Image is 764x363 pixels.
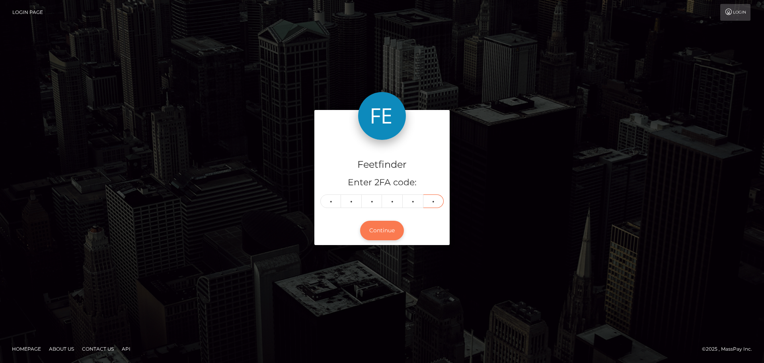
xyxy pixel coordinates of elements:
[702,345,758,353] div: © 2025 , MassPay Inc.
[12,4,43,21] a: Login Page
[46,343,77,355] a: About Us
[320,158,444,172] h4: Feetfinder
[358,92,406,140] img: Feetfinder
[320,177,444,189] h5: Enter 2FA code:
[360,221,404,240] button: Continue
[79,343,117,355] a: Contact Us
[119,343,134,355] a: API
[9,343,44,355] a: Homepage
[720,4,750,21] a: Login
